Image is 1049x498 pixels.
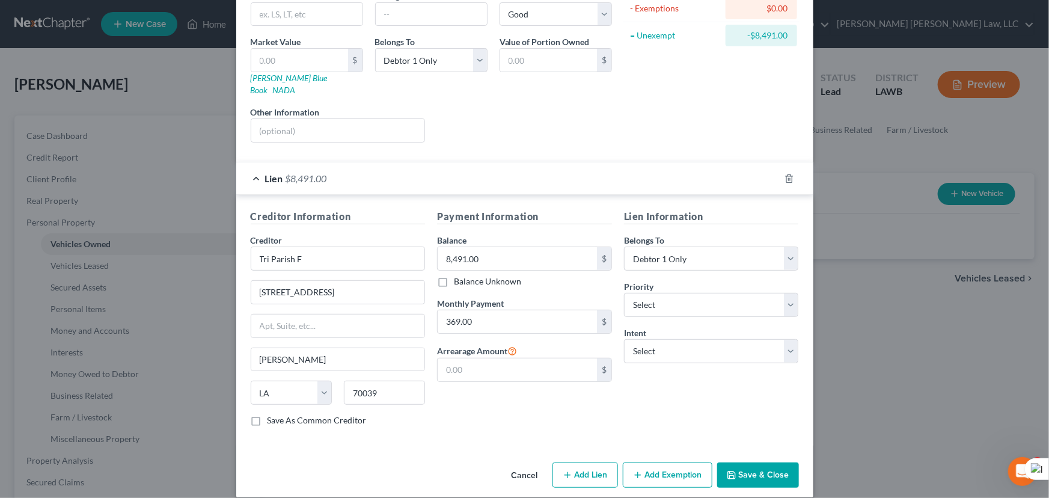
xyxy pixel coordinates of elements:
input: -- [376,3,487,26]
span: $8,491.00 [286,173,327,184]
button: Cancel [502,464,548,488]
h5: Payment Information [437,209,612,224]
label: Other Information [251,106,320,118]
input: Search creditor by name... [251,247,426,271]
label: Balance Unknown [454,275,521,287]
div: $ [597,247,611,270]
button: Add Exemption [623,463,712,488]
label: Balance [437,234,466,247]
a: [PERSON_NAME] Blue Book [251,73,328,95]
div: $0.00 [735,2,788,14]
div: $ [348,49,362,72]
input: Enter city... [251,348,425,371]
span: 4 [1033,457,1042,467]
label: Market Value [251,35,301,48]
input: Enter address... [251,281,425,304]
label: Monthly Payment [437,297,504,310]
div: $ [597,310,611,333]
div: = Unexempt [630,29,721,41]
input: ex. LS, LT, etc [251,3,362,26]
div: - Exemptions [630,2,721,14]
button: Add Lien [552,463,618,488]
label: Save As Common Creditor [268,414,367,426]
input: Apt, Suite, etc... [251,315,425,337]
div: -$8,491.00 [735,29,788,41]
input: (optional) [251,119,425,142]
span: Belongs To [375,37,415,47]
label: Value of Portion Owned [500,35,590,48]
span: Priority [624,281,653,292]
span: Creditor [251,235,283,245]
input: 0.00 [251,49,348,72]
h5: Lien Information [624,209,799,224]
button: Save & Close [717,463,799,488]
input: 0.00 [438,358,597,381]
h5: Creditor Information [251,209,426,224]
span: Belongs To [624,235,664,245]
input: 0.00 [438,247,597,270]
label: Arrearage Amount [437,343,517,358]
label: Intent [624,327,646,339]
a: NADA [273,85,296,95]
input: 0.00 [500,49,597,72]
div: $ [597,49,611,72]
div: $ [597,358,611,381]
iframe: Intercom live chat [1008,457,1037,486]
span: Lien [265,173,283,184]
input: 0.00 [438,310,597,333]
input: Enter zip... [344,381,425,405]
